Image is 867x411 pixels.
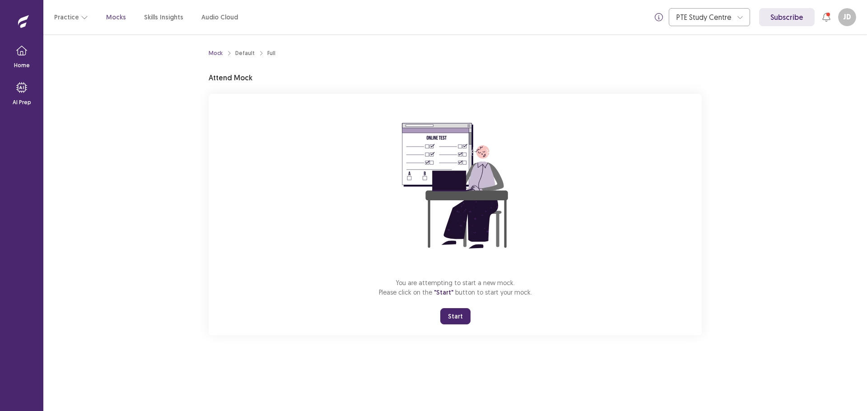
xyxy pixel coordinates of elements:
a: Mocks [106,13,126,22]
button: JD [838,8,856,26]
span: "Start" [434,288,453,296]
button: Start [440,308,471,324]
button: Practice [54,9,88,25]
p: You are attempting to start a new mock. Please click on the button to start your mock. [379,278,532,297]
p: AI Prep [13,98,31,106]
img: attend-mock [374,105,536,267]
a: Subscribe [759,8,815,26]
button: info [651,9,667,25]
a: Audio Cloud [201,13,238,22]
div: Full [267,49,275,57]
p: Attend Mock [209,72,252,83]
div: PTE Study Centre [676,9,732,26]
p: Home [14,61,30,69]
div: Default [235,49,255,57]
a: Mock [209,49,223,57]
a: Skills Insights [144,13,183,22]
nav: breadcrumb [209,49,275,57]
